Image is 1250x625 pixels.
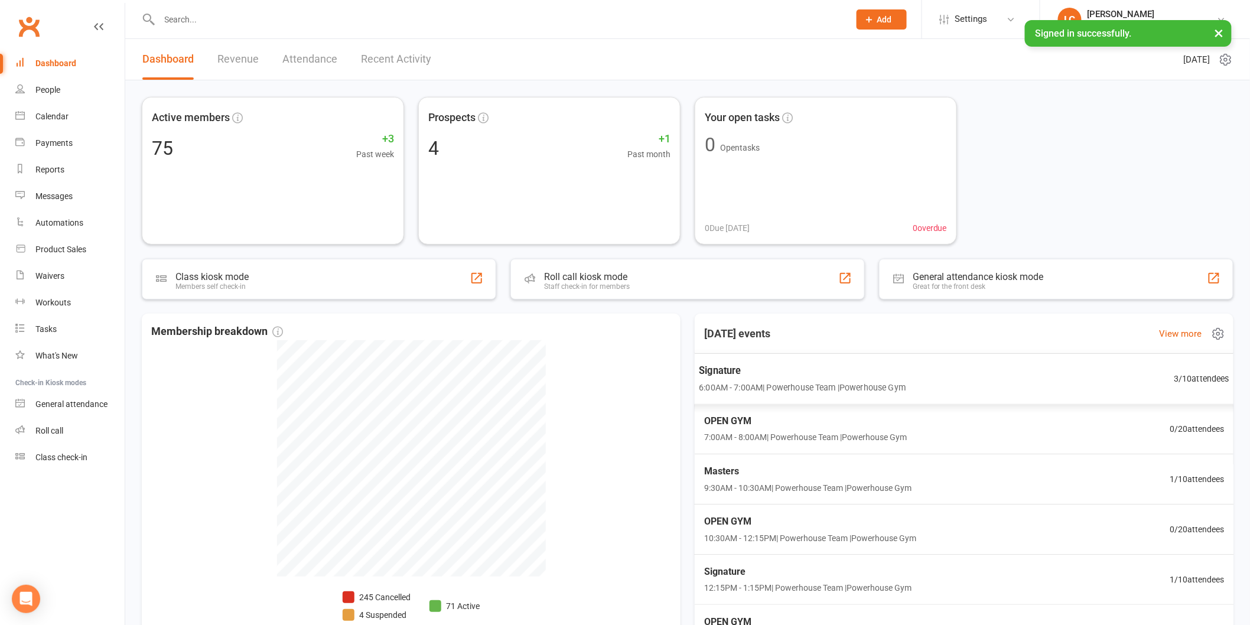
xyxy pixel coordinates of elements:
[15,289,125,316] a: Workouts
[35,58,76,68] div: Dashboard
[704,481,912,494] span: 9:30AM - 10:30AM | Powerhouse Team | Powerhouse Gym
[704,581,912,594] span: 12:15PM - 1:15PM | Powerhouse Team | Powerhouse Gym
[15,103,125,130] a: Calendar
[428,139,439,158] div: 4
[704,564,912,580] span: Signature
[699,363,906,378] span: Signature
[152,139,173,158] div: 75
[15,418,125,444] a: Roll call
[857,9,907,30] button: Add
[142,39,194,80] a: Dashboard
[1088,9,1217,19] div: [PERSON_NAME]
[1170,523,1224,536] span: 0 / 20 attendees
[877,15,892,24] span: Add
[544,282,630,291] div: Staff check-in for members
[699,380,906,394] span: 6:00AM - 7:00AM | Powerhouse Team | Powerhouse Gym
[705,222,750,235] span: 0 Due [DATE]
[1170,573,1224,586] span: 1 / 10 attendees
[1170,422,1224,435] span: 0 / 20 attendees
[14,12,44,41] a: Clubworx
[35,165,64,174] div: Reports
[15,236,125,263] a: Product Sales
[15,157,125,183] a: Reports
[695,323,780,344] h3: [DATE] events
[627,131,670,148] span: +1
[152,109,230,126] span: Active members
[35,191,73,201] div: Messages
[35,324,57,334] div: Tasks
[704,414,907,429] span: OPEN GYM
[705,135,715,154] div: 0
[356,131,394,148] span: +3
[361,39,431,80] a: Recent Activity
[35,426,63,435] div: Roll call
[704,464,912,479] span: Masters
[35,351,78,360] div: What's New
[1174,372,1229,385] span: 3 / 10 attendees
[15,210,125,236] a: Automations
[627,148,670,161] span: Past month
[35,218,83,227] div: Automations
[151,323,283,340] span: Membership breakdown
[35,271,64,281] div: Waivers
[12,585,40,613] div: Open Intercom Messenger
[175,271,249,282] div: Class kiosk mode
[1058,8,1082,31] div: LC
[15,263,125,289] a: Waivers
[1036,28,1132,39] span: Signed in successfully.
[15,444,125,471] a: Class kiosk mode
[15,50,125,77] a: Dashboard
[282,39,337,80] a: Attendance
[15,130,125,157] a: Payments
[343,591,411,604] li: 245 Cancelled
[544,271,630,282] div: Roll call kiosk mode
[15,391,125,418] a: General attendance kiosk mode
[35,112,69,121] div: Calendar
[15,316,125,343] a: Tasks
[217,39,259,80] a: Revenue
[35,85,60,95] div: People
[15,77,125,103] a: People
[15,183,125,210] a: Messages
[913,222,947,235] span: 0 overdue
[913,282,1044,291] div: Great for the front desk
[356,148,394,161] span: Past week
[1209,20,1230,45] button: ×
[429,600,480,613] li: 71 Active
[15,343,125,369] a: What's New
[705,109,780,126] span: Your open tasks
[35,453,87,462] div: Class check-in
[1088,19,1217,30] div: Powerhouse Physiotherapy Pty Ltd
[175,282,249,291] div: Members self check-in
[704,514,916,529] span: OPEN GYM
[35,245,86,254] div: Product Sales
[156,11,841,28] input: Search...
[35,298,71,307] div: Workouts
[913,271,1044,282] div: General attendance kiosk mode
[1159,327,1202,341] a: View more
[704,431,907,444] span: 7:00AM - 8:00AM | Powerhouse Team | Powerhouse Gym
[428,109,476,126] span: Prospects
[343,608,411,621] li: 4 Suspended
[35,399,108,409] div: General attendance
[1170,473,1224,486] span: 1 / 10 attendees
[720,143,760,152] span: Open tasks
[704,531,916,544] span: 10:30AM - 12:15PM | Powerhouse Team | Powerhouse Gym
[955,6,988,32] span: Settings
[1184,53,1210,67] span: [DATE]
[35,138,73,148] div: Payments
